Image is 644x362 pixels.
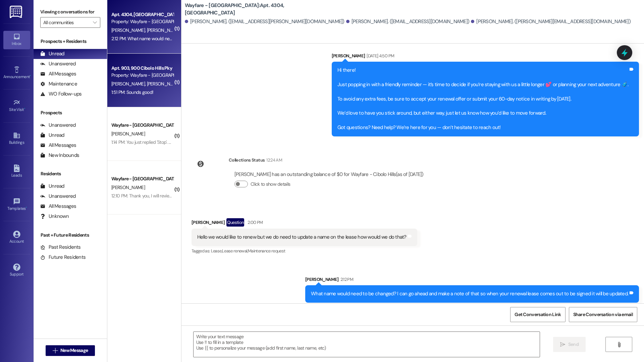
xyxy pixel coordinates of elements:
[40,213,69,220] div: Unknown
[40,70,76,77] div: All Messages
[185,2,319,16] b: Wayfare - [GEOGRAPHIC_DATA]: Apt. 4304, [GEOGRAPHIC_DATA]
[40,60,76,67] div: Unanswered
[30,73,31,78] span: •
[111,36,422,42] div: 2:12 PM: What name would need to be changed? I can go ahead and make a note of that so when your ...
[510,307,565,322] button: Get Conversation Link
[40,80,77,87] div: Maintenance
[3,130,30,148] a: Buildings
[248,248,285,254] span: Maintenance request
[192,246,417,256] div: Tagged as:
[111,18,173,25] div: Property: Wayfare - [GEOGRAPHIC_DATA]
[40,183,64,190] div: Unread
[10,6,23,18] img: ResiDesk Logo
[40,90,82,98] div: WO Follow-ups
[40,132,64,139] div: Unread
[40,152,79,159] div: New Inbounds
[40,122,76,129] div: Unanswered
[515,311,561,318] span: Get Conversation Link
[111,11,173,18] div: Apt. 4304, [GEOGRAPHIC_DATA]
[573,311,633,318] span: Share Conversation via email
[111,27,147,33] span: [PERSON_NAME]
[34,109,107,116] div: Prospects
[3,31,30,49] a: Inbox
[246,219,263,226] div: 2:00 PM
[234,171,424,178] div: [PERSON_NAME] has an outstanding balance of $0 for Wayfare - Cibolo Hills (as of [DATE])
[265,157,282,164] div: 12:24 AM
[34,232,107,239] div: Past + Future Residents
[229,157,265,164] div: Collections Status
[568,341,579,348] span: Send
[251,181,290,188] label: Click to show details
[3,163,30,181] a: Leads
[346,18,470,25] div: [PERSON_NAME]. ([EMAIL_ADDRESS][DOMAIN_NAME])
[40,50,64,57] div: Unread
[311,290,628,297] div: What name would need to be changed? I can go ahead and make a note of that so when your renewal l...
[616,342,622,347] i: 
[34,38,107,45] div: Prospects + Residents
[26,205,27,210] span: •
[111,81,147,87] span: [PERSON_NAME]
[40,193,76,200] div: Unanswered
[40,7,100,17] label: Viewing conversations for
[147,81,180,87] span: [PERSON_NAME]
[111,175,173,182] div: Wayfare - [GEOGRAPHIC_DATA]
[111,122,173,129] div: Wayfare - [GEOGRAPHIC_DATA]
[111,184,145,190] span: [PERSON_NAME]
[46,345,95,356] button: New Message
[560,342,565,347] i: 
[40,244,81,251] div: Past Residents
[93,20,97,25] i: 
[24,106,25,111] span: •
[111,72,173,79] div: Property: Wayfare - [GEOGRAPHIC_DATA]
[569,307,637,322] button: Share Conversation via email
[471,18,631,25] div: [PERSON_NAME]. ([PERSON_NAME][EMAIL_ADDRESS][DOMAIN_NAME])
[192,218,417,229] div: [PERSON_NAME]
[211,248,222,254] span: Lease ,
[40,254,86,261] div: Future Residents
[40,203,76,210] div: All Messages
[337,67,628,131] div: Hi there! Just popping in with a friendly reminder — it’s time to decide if you’re staying with u...
[147,27,182,33] span: [PERSON_NAME]
[197,234,407,241] div: Hello we would like to renew but we do need to update a name on the lease how would we do that?
[226,218,244,227] div: Question
[3,196,30,214] a: Templates •
[53,348,58,353] i: 
[3,229,30,247] a: Account
[222,248,248,254] span: Lease renewal ,
[111,193,219,199] div: 12:10 PM: Thank you, I will review the lease after work 😊
[553,337,586,352] button: Send
[111,89,153,95] div: 1:51 PM: Sounds good!
[34,170,107,177] div: Residents
[332,52,639,62] div: [PERSON_NAME]
[365,52,394,59] div: [DATE] 4:50 PM
[3,261,30,280] a: Support
[305,276,639,285] div: [PERSON_NAME]
[3,97,30,115] a: Site Visit •
[111,131,145,137] span: [PERSON_NAME]
[43,17,90,28] input: All communities
[185,18,344,25] div: [PERSON_NAME]. ([EMAIL_ADDRESS][PERSON_NAME][DOMAIN_NAME])
[40,142,76,149] div: All Messages
[305,303,639,312] div: Tagged as:
[60,347,88,354] span: New Message
[339,276,353,283] div: 2:12 PM
[111,65,173,72] div: Apt. 903, 900 Cibolo Hills Pky
[111,139,364,145] div: 1:14 PM: You just replied 'Stop'. Are you sure you want to opt out of this thread? Please reply w...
